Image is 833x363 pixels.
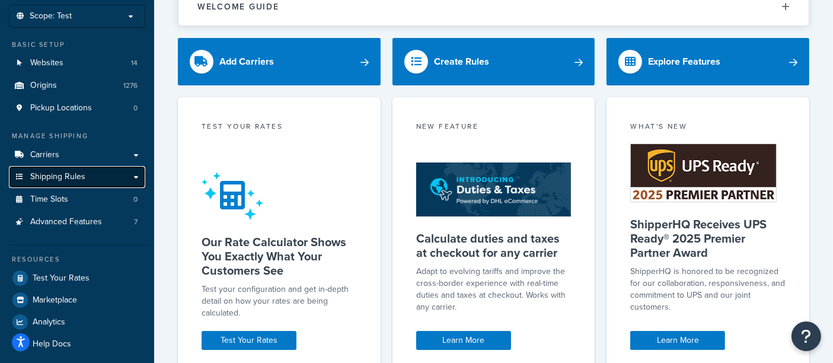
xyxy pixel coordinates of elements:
[9,131,145,141] div: Manage Shipping
[202,284,357,319] div: Test your configuration and get in-depth detail on how your rates are being calculated.
[630,121,786,135] div: What's New
[9,75,145,97] li: Origins
[9,289,145,311] a: Marketplace
[416,121,572,135] div: New Feature
[9,144,145,166] a: Carriers
[434,53,489,70] div: Create Rules
[33,295,77,305] span: Marketplace
[202,235,357,278] h5: Our Rate Calculator Shows You Exactly What Your Customers See
[9,97,145,119] a: Pickup Locations0
[9,254,145,265] div: Resources
[202,121,357,135] div: Test your rates
[30,103,92,113] span: Pickup Locations
[9,166,145,188] a: Shipping Rules
[630,266,786,313] p: ShipperHQ is honored to be recognized for our collaboration, responsiveness, and commitment to UP...
[33,317,65,327] span: Analytics
[33,273,90,284] span: Test Your Rates
[416,331,511,350] a: Learn More
[9,189,145,211] a: Time Slots0
[123,81,138,91] span: 1276
[9,52,145,74] li: Websites
[131,58,138,68] span: 14
[133,195,138,205] span: 0
[30,217,102,227] span: Advanced Features
[33,339,71,349] span: Help Docs
[9,75,145,97] a: Origins1276
[416,231,572,260] h5: Calculate duties and taxes at checkout for any carrier
[219,53,274,70] div: Add Carriers
[607,38,809,85] a: Explore Features
[9,311,145,333] a: Analytics
[791,321,821,351] button: Open Resource Center
[9,52,145,74] a: Websites14
[416,266,572,313] p: Adapt to evolving tariffs and improve the cross-border experience with real-time duties and taxes...
[133,103,138,113] span: 0
[9,268,145,289] a: Test Your Rates
[134,217,138,227] span: 7
[30,58,63,68] span: Websites
[9,333,145,355] a: Help Docs
[30,11,72,21] span: Scope: Test
[9,189,145,211] li: Time Slots
[30,81,57,91] span: Origins
[30,150,59,160] span: Carriers
[392,38,595,85] a: Create Rules
[630,331,725,350] a: Learn More
[630,217,786,260] h5: ShipperHQ Receives UPS Ready® 2025 Premier Partner Award
[30,195,68,205] span: Time Slots
[197,2,279,11] h2: Welcome Guide
[648,53,720,70] div: Explore Features
[9,211,145,233] li: Advanced Features
[9,40,145,50] div: Basic Setup
[9,97,145,119] li: Pickup Locations
[178,38,381,85] a: Add Carriers
[30,172,85,182] span: Shipping Rules
[9,211,145,233] a: Advanced Features7
[202,331,296,350] a: Test Your Rates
